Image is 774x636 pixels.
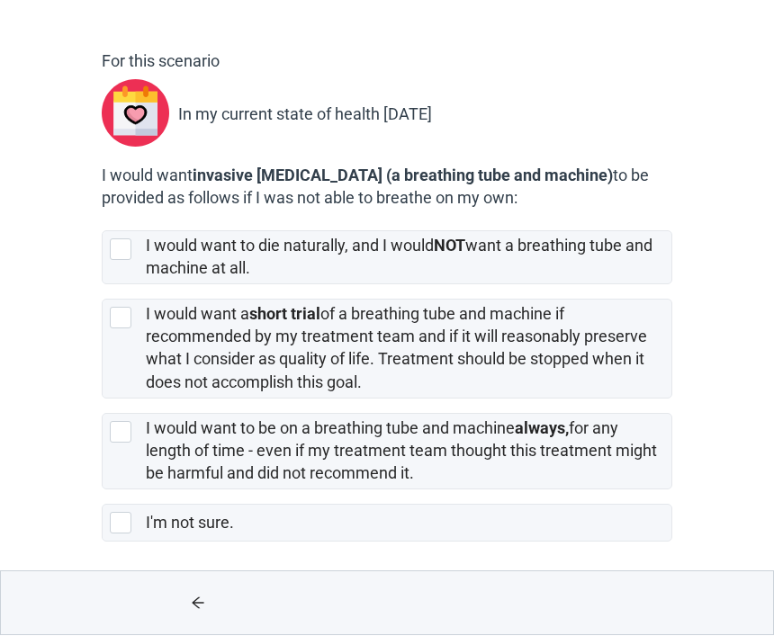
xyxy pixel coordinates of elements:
label: I would want to be provided as follows if I was not able to breathe on my own: [102,166,663,210]
div: [object Object], checkbox, not selected [102,300,672,399]
label: I would want a of a breathing tube and machine if recommended by my treatment team and if it will... [146,305,647,391]
strong: invasive [MEDICAL_DATA] (a breathing tube and machine) [193,166,613,185]
div: [object Object], checkbox, not selected [102,414,672,490]
label: I would want to be on a breathing tube and machine for any length of time - even if my treatment ... [146,419,657,483]
strong: always, [515,419,569,438]
p: In my current state of health [DATE] [178,104,432,126]
img: svg%3e [102,80,178,148]
strong: short trial [249,305,320,324]
label: I would want to die naturally, and I would want a breathing tube and machine at all. [146,237,652,278]
span: arrow-left [164,596,231,611]
div: [object Object], checkbox, not selected [102,231,672,285]
p: For this scenario [102,51,672,73]
div: I'm not sure., checkbox, not selected [102,505,672,542]
strong: NOT [434,237,465,255]
label: I'm not sure. [146,514,234,533]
